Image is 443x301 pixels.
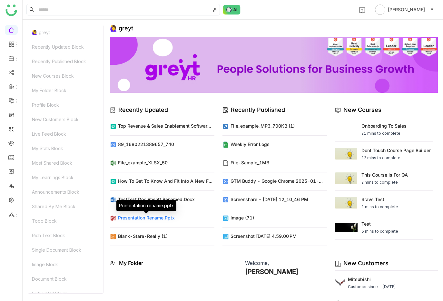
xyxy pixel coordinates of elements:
[118,141,174,148] div: 89_1680221389657_740
[343,259,389,268] div: New Customers
[5,5,17,16] img: logo
[116,200,176,211] div: Presentation rename.pptx
[361,155,431,161] div: 12 mins to complete
[361,171,408,178] div: This course is for QA
[348,276,396,283] div: Mitsubishi
[28,69,103,83] div: New Courses Block
[28,54,103,69] div: Recently Published Block
[343,105,381,114] div: New Courses
[231,178,323,184] div: GTM Buddy - Google Chrome 2025-01-...
[361,180,408,185] div: 2 mins to complete
[361,131,407,136] div: 21 mins to complete
[28,286,103,301] div: Embed Url Block
[361,204,398,210] div: 1 mins to complete
[28,185,103,199] div: Announcements Block
[28,98,103,112] div: Profile Block
[361,147,431,154] div: Dont touch course page builder
[231,196,308,203] div: Screenshare - [DATE] 12_10_46 PM
[231,233,297,239] div: Screenshot [DATE] 4.59.00 PM
[388,6,425,13] span: [PERSON_NAME]
[28,127,103,141] div: Live Feed Block
[335,277,345,288] img: 689c3eab319fb64fde7bb732
[110,25,133,32] div: 🙋‍♀️ greyt
[212,7,217,13] img: search-type.svg
[375,5,385,15] img: avatar
[28,228,103,243] div: Rich Text Block
[231,141,270,148] div: Weekly Error Logs
[245,267,299,277] div: [PERSON_NAME]
[28,272,103,286] div: Document Block
[28,199,103,214] div: Shared By Me Block
[28,243,103,257] div: Single Document Block
[118,196,195,203] div: TestTest Documentt renamed.docx
[348,284,396,290] div: Customer since - [DATE]
[118,233,168,239] div: blank-stare-really (1)
[119,259,143,267] div: My Folder
[28,156,103,170] div: Most Shared Block
[361,196,398,203] div: sravs test
[231,122,295,129] div: file_example_MP3_700KB (1)
[28,112,103,127] div: New Customers Block
[231,214,254,221] div: image (71)
[223,5,241,15] img: ask-buddy-normal.svg
[28,214,103,228] div: Todo Block
[231,159,269,166] div: file-sample_1MB
[222,259,240,277] img: 6860d480bc89cb0674c8c7e9
[118,178,212,184] div: How to Get to Know and Fit Into a New F...
[28,40,103,54] div: Recently Updated Block
[28,170,103,185] div: My Learnings Block
[374,5,435,15] button: [PERSON_NAME]
[361,228,398,234] div: 5 mins to complete
[118,214,175,221] div: Presentation rename.pptx
[28,257,103,272] div: Image Block
[231,105,285,114] div: Recently Published
[118,105,168,114] div: Recently Updated
[28,141,103,156] div: My Stats Block
[359,7,365,14] img: help.svg
[28,25,103,40] div: 🙋‍♀️ greyt
[118,122,211,129] div: Top Revenue & Sales Enablement Softwar...
[118,159,168,166] div: file_example_XLSX_50
[361,122,407,129] div: Onboarding to Sales
[110,37,438,93] img: 68ca8a786afc163911e2cfd3
[361,245,398,252] div: Guided Course
[245,259,269,267] div: Welcome,
[28,83,103,98] div: My Folder Block
[361,220,398,227] div: test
